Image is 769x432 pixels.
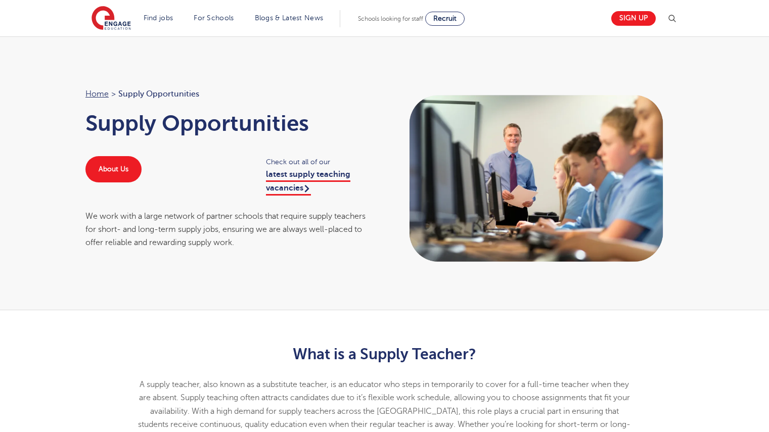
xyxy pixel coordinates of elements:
a: Recruit [425,12,465,26]
div: We work with a large network of partner schools that require supply teachers for short- and long-... [85,210,375,250]
nav: breadcrumb [85,87,375,101]
a: About Us [85,156,142,182]
img: Engage Education [92,6,131,31]
span: Schools looking for staff [358,15,423,22]
span: Check out all of our [266,156,375,168]
a: Find jobs [144,14,173,22]
a: Home [85,89,109,99]
a: Sign up [611,11,656,26]
span: > [111,89,116,99]
a: For Schools [194,14,234,22]
h1: Supply Opportunities [85,111,375,136]
span: Supply Opportunities [118,87,199,101]
h2: What is a Supply Teacher? [137,346,632,363]
span: Recruit [433,15,457,22]
a: Blogs & Latest News [255,14,324,22]
a: latest supply teaching vacancies [266,170,350,195]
